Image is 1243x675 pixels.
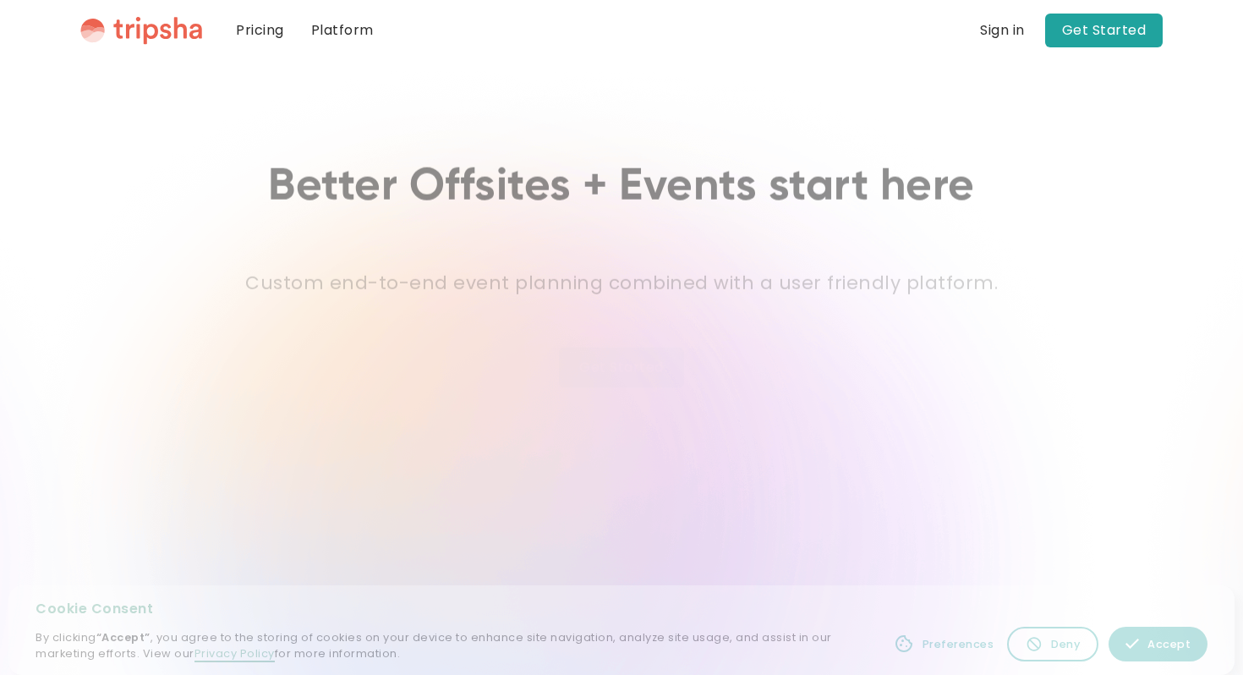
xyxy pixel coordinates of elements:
div: Sign in [980,24,1025,37]
a: Sign in [980,20,1025,41]
h1: Better Offsites + Events start here [268,161,975,214]
img: allow icon [1125,637,1139,650]
div: Accept [1147,636,1191,652]
a: Preferences [890,627,998,661]
a: Get Started [559,347,684,387]
div: Deny [1051,636,1080,652]
strong: “Accept” [96,630,151,645]
strong: Custom end-to-end event planning combined with a user friendly platform. [245,270,998,296]
a: Privacy Policy [194,646,275,662]
p: By clicking , you agree to the storing of cookies on your device to enhance site navigation, anal... [36,629,863,661]
img: Tripsha Logo [80,16,202,45]
a: Get Started [1045,14,1164,47]
div: Preferences [923,636,994,652]
div: Cookie Consent [36,599,863,619]
a: Deny [1007,627,1098,661]
a: Accept [1109,627,1207,661]
a: home [80,16,202,45]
